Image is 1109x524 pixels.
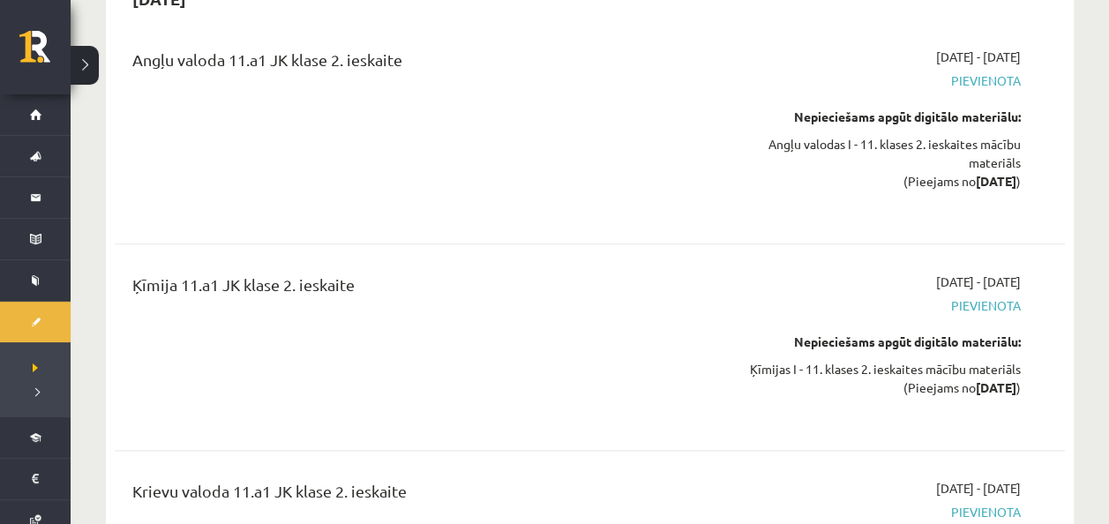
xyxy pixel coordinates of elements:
[742,333,1021,351] div: Nepieciešams apgūt digitālo materiālu:
[132,48,716,80] div: Angļu valoda 11.a1 JK klase 2. ieskaite
[936,273,1021,291] span: [DATE] - [DATE]
[19,31,71,75] a: Rīgas 1. Tālmācības vidusskola
[742,108,1021,126] div: Nepieciešams apgūt digitālo materiālu:
[742,503,1021,521] span: Pievienota
[742,135,1021,191] div: Angļu valodas I - 11. klases 2. ieskaites mācību materiāls (Pieejams no )
[976,173,1016,189] strong: [DATE]
[132,479,716,512] div: Krievu valoda 11.a1 JK klase 2. ieskaite
[742,296,1021,315] span: Pievienota
[742,71,1021,90] span: Pievienota
[132,273,716,305] div: Ķīmija 11.a1 JK klase 2. ieskaite
[976,379,1016,395] strong: [DATE]
[936,48,1021,66] span: [DATE] - [DATE]
[742,360,1021,397] div: Ķīmijas I - 11. klases 2. ieskaites mācību materiāls (Pieejams no )
[936,479,1021,498] span: [DATE] - [DATE]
